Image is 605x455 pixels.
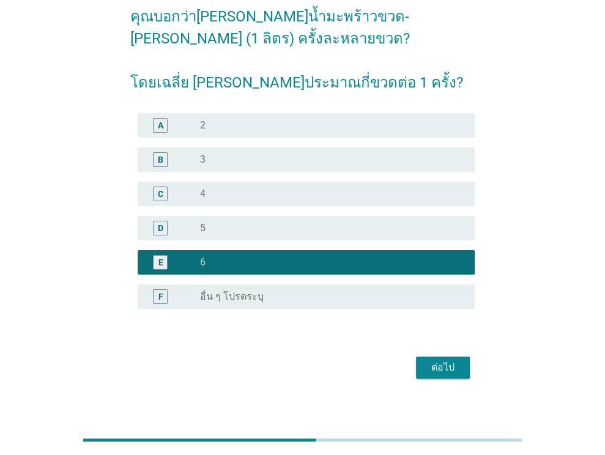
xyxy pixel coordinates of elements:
label: อื่น ๆ โปรดระบุ [200,290,264,303]
div: F [158,290,163,303]
div: C [158,187,163,200]
label: 2 [200,119,206,131]
div: ต่อไป [426,360,460,375]
div: B [158,153,163,166]
div: A [158,119,163,131]
label: 6 [200,256,206,268]
div: D [158,221,163,234]
label: 5 [200,222,206,234]
div: E [158,256,163,268]
label: 3 [200,154,206,166]
button: ต่อไป [416,357,470,379]
label: 4 [200,188,206,200]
